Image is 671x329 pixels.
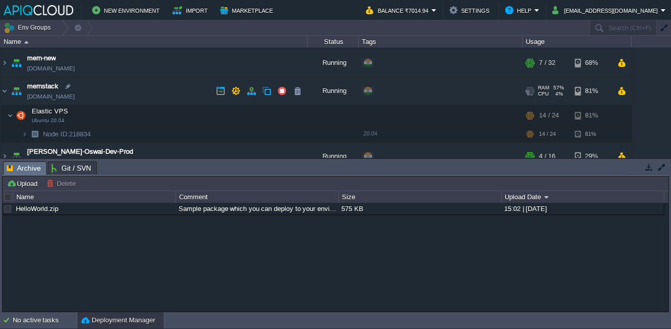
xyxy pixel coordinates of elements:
img: AMDAwAAAACH5BAEAAAAALAAAAAABAAEAAAICRAEAOw== [1,77,9,105]
div: Tags [359,36,522,48]
button: Help [505,4,534,16]
div: 81% [575,105,608,126]
div: Sample package which you can deploy to your environment. Feel free to delete and upload a package... [176,203,338,215]
span: Elastic VPS [31,107,70,115]
img: AMDAwAAAACH5BAEAAAAALAAAAAABAAEAAAICRAEAOw== [9,143,24,170]
div: 4 / 16 [539,143,555,170]
button: Marketplace [220,4,276,16]
span: CPU [538,91,549,97]
img: AMDAwAAAACH5BAEAAAAALAAAAAABAAEAAAICRAEAOw== [24,41,29,43]
span: 57% [553,85,564,91]
span: Git / SVN [51,162,91,174]
img: AMDAwAAAACH5BAEAAAAALAAAAAABAAEAAAICRAEAOw== [1,49,9,77]
img: APIQCloud [4,5,73,15]
a: Node ID:218834 [42,130,92,138]
div: No active tasks [13,312,77,328]
div: 29% [575,143,608,170]
button: Settings [449,4,492,16]
button: [EMAIL_ADDRESS][DOMAIN_NAME] [552,4,661,16]
div: Upload Date [502,191,664,203]
div: 14 / 24 [539,105,559,126]
span: 20.04 [363,130,377,136]
div: 14 / 24 [539,126,556,142]
div: Comment [177,191,338,203]
a: Elastic VPSUbuntu 20.04 [31,107,70,115]
a: [DOMAIN_NAME] [27,157,75,167]
div: 575 KB [339,203,501,215]
button: Deployment Manager [81,315,155,325]
img: AMDAwAAAACH5BAEAAAAALAAAAAABAAEAAAICRAEAOw== [14,105,28,126]
button: New Environment [92,4,163,16]
div: 81% [575,126,608,142]
button: Env Groups [4,20,54,35]
img: AMDAwAAAACH5BAEAAAAALAAAAAABAAEAAAICRAEAOw== [28,126,42,142]
div: Running [308,143,359,170]
img: AMDAwAAAACH5BAEAAAAALAAAAAABAAEAAAICRAEAOw== [9,77,24,105]
button: Upload [7,179,40,188]
img: AMDAwAAAACH5BAEAAAAALAAAAAABAAEAAAICRAEAOw== [9,49,24,77]
div: Running [308,49,359,77]
div: 15:02 | [DATE] [502,203,663,215]
a: [PERSON_NAME]-Oswal-Dev-Prod [27,147,133,157]
a: HelloWorld.zip [16,205,58,213]
div: Size [339,191,501,203]
span: Node ID: [43,130,69,138]
button: Import [172,4,211,16]
img: AMDAwAAAACH5BAEAAAAALAAAAAABAAEAAAICRAEAOw== [7,105,13,126]
span: RAM [538,85,549,91]
a: [DOMAIN_NAME] [27,91,75,102]
button: Balance ₹7014.94 [366,4,431,16]
img: AMDAwAAAACH5BAEAAAAALAAAAAABAAEAAAICRAEAOw== [21,126,28,142]
img: AMDAwAAAACH5BAEAAAAALAAAAAABAAEAAAICRAEAOw== [1,143,9,170]
span: Ubuntu 20.04 [32,118,64,124]
div: 81% [575,77,608,105]
button: Delete [47,179,79,188]
span: Archive [7,162,41,175]
div: Name [1,36,307,48]
div: Running [308,77,359,105]
div: Usage [523,36,631,48]
span: 218834 [42,130,92,138]
a: mern-new [27,53,56,63]
div: Status [308,36,358,48]
a: [DOMAIN_NAME] [27,63,75,74]
a: mernstack [27,81,58,91]
div: 68% [575,49,608,77]
div: 7 / 32 [539,49,555,77]
span: 4% [553,91,563,97]
div: Name [14,191,176,203]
